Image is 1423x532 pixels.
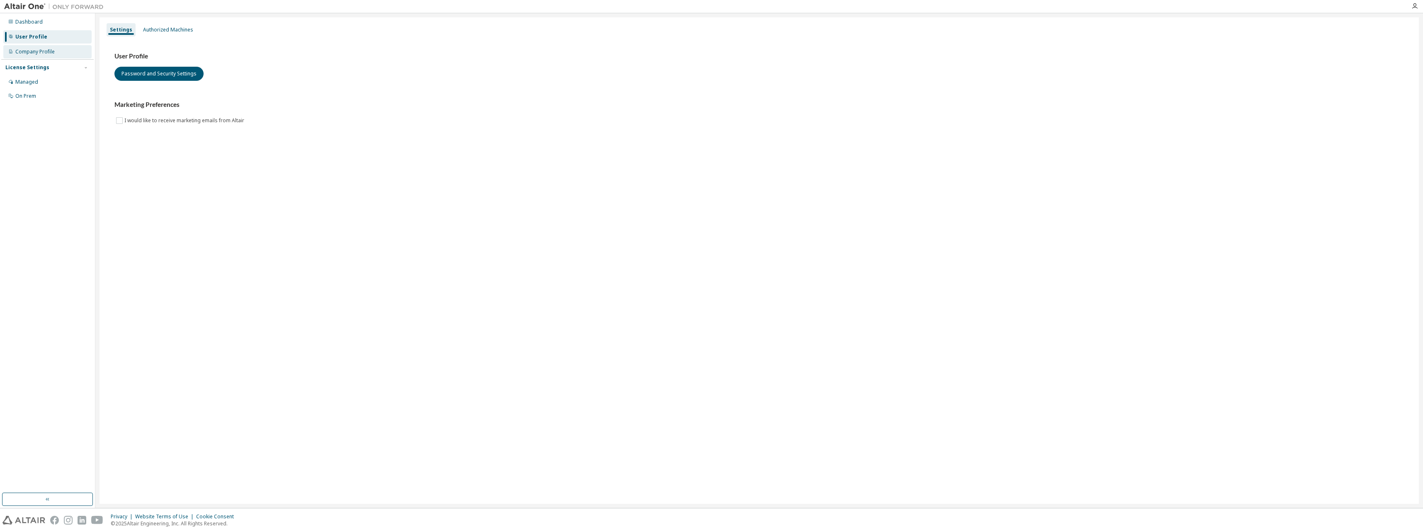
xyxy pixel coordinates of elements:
img: facebook.svg [50,516,59,525]
div: Managed [15,79,38,85]
h3: User Profile [114,52,1404,60]
img: altair_logo.svg [2,516,45,525]
div: Dashboard [15,19,43,25]
div: Authorized Machines [143,27,193,33]
img: instagram.svg [64,516,73,525]
p: © 2025 Altair Engineering, Inc. All Rights Reserved. [111,520,239,527]
img: Altair One [4,2,108,11]
div: User Profile [15,34,47,40]
label: I would like to receive marketing emails from Altair [124,116,246,126]
h3: Marketing Preferences [114,101,1404,109]
div: Cookie Consent [196,513,239,520]
div: On Prem [15,93,36,99]
div: License Settings [5,64,49,71]
div: Website Terms of Use [135,513,196,520]
button: Password and Security Settings [114,67,204,81]
div: Privacy [111,513,135,520]
div: Company Profile [15,48,55,55]
div: Settings [110,27,132,33]
img: linkedin.svg [78,516,86,525]
img: youtube.svg [91,516,103,525]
